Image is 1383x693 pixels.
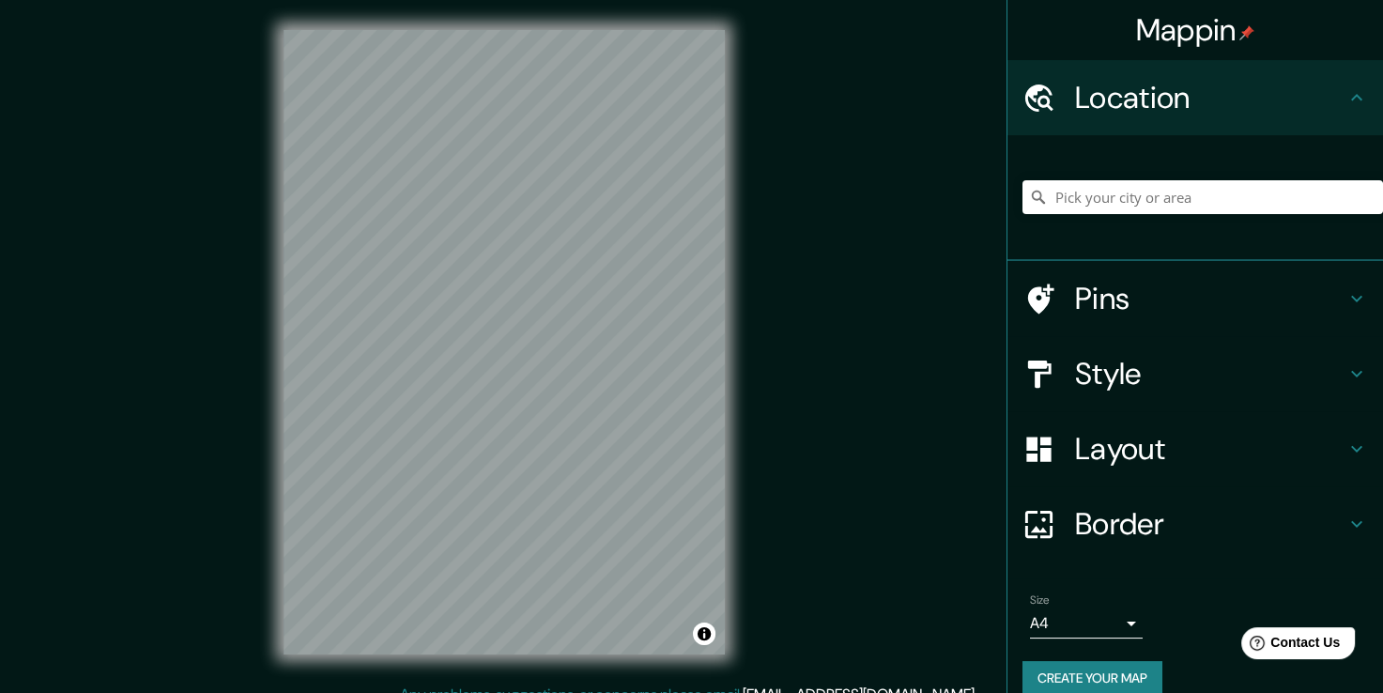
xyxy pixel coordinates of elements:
h4: Mappin [1136,11,1255,49]
div: Layout [1007,411,1383,486]
button: Toggle attribution [693,623,715,645]
div: Style [1007,336,1383,411]
h4: Layout [1075,430,1345,468]
iframe: Help widget launcher [1216,620,1362,672]
h4: Pins [1075,280,1345,317]
canvas: Map [284,30,725,654]
div: A4 [1030,608,1143,639]
h4: Location [1075,79,1345,116]
h4: Border [1075,505,1345,543]
div: Location [1007,60,1383,135]
h4: Style [1075,355,1345,393]
div: Border [1007,486,1383,562]
img: pin-icon.png [1239,25,1254,40]
label: Size [1030,593,1050,608]
input: Pick your city or area [1022,180,1383,214]
div: Pins [1007,261,1383,336]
